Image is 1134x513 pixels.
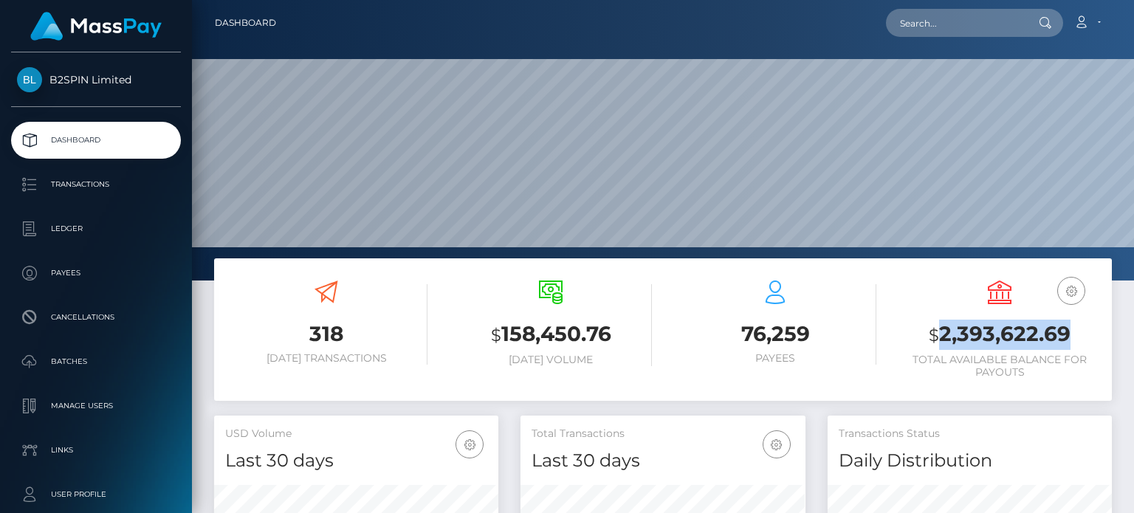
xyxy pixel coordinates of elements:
p: Links [17,439,175,461]
a: Batches [11,343,181,380]
input: Search... [886,9,1025,37]
a: Payees [11,255,181,292]
p: Payees [17,262,175,284]
a: Dashboard [215,7,276,38]
span: B2SPIN Limited [11,73,181,86]
h6: Payees [674,352,876,365]
img: B2SPIN Limited [17,67,42,92]
h3: 76,259 [674,320,876,348]
p: User Profile [17,483,175,506]
a: Dashboard [11,122,181,159]
a: Links [11,432,181,469]
small: $ [491,325,501,345]
h3: 158,450.76 [450,320,652,350]
h5: USD Volume [225,427,487,441]
a: Transactions [11,166,181,203]
h3: 318 [225,320,427,348]
h4: Last 30 days [225,448,487,474]
p: Ledger [17,218,175,240]
p: Dashboard [17,129,175,151]
h3: 2,393,622.69 [898,320,1101,350]
h4: Daily Distribution [839,448,1101,474]
h6: [DATE] Transactions [225,352,427,365]
a: User Profile [11,476,181,513]
a: Ledger [11,210,181,247]
p: Batches [17,351,175,373]
a: Cancellations [11,299,181,336]
h5: Transactions Status [839,427,1101,441]
img: MassPay Logo [30,12,162,41]
h6: Total Available Balance for Payouts [898,354,1101,379]
h6: [DATE] Volume [450,354,652,366]
small: $ [929,325,939,345]
h5: Total Transactions [532,427,794,441]
p: Manage Users [17,395,175,417]
h4: Last 30 days [532,448,794,474]
p: Cancellations [17,306,175,328]
p: Transactions [17,173,175,196]
a: Manage Users [11,388,181,424]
